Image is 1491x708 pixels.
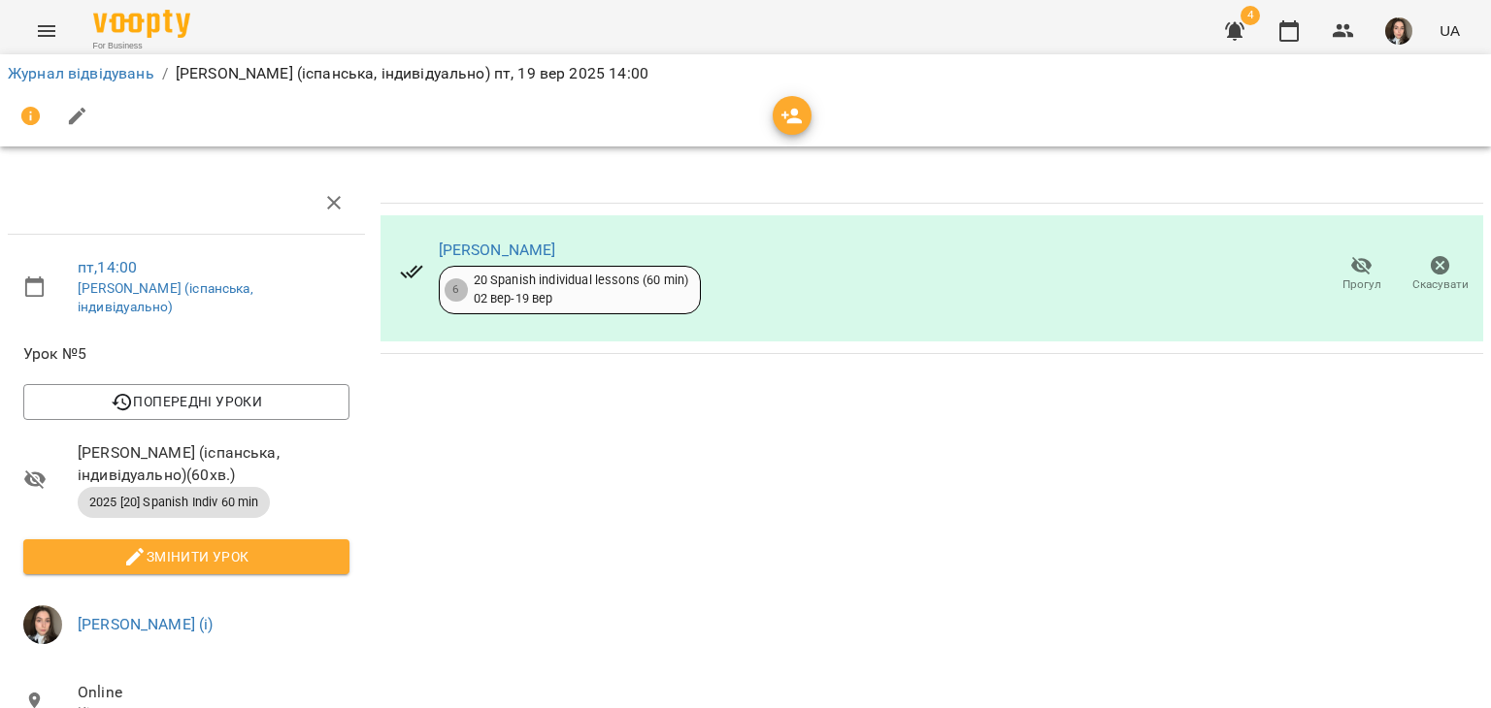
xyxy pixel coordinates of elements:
[78,494,270,511] span: 2025 [20] Spanish Indiv 60 min
[93,40,190,52] span: For Business
[176,62,648,85] p: [PERSON_NAME] (іспанська, індивідуально) пт, 19 вер 2025 14:00
[23,8,70,54] button: Menu
[439,241,556,259] a: [PERSON_NAME]
[8,62,1483,85] nav: breadcrumb
[1401,247,1479,302] button: Скасувати
[39,390,334,413] span: Попередні уроки
[474,272,689,307] div: 20 Spanish individual lessons (60 min) 02 вер - 19 вер
[78,441,349,487] span: [PERSON_NAME] (іспанська, індивідуально) ( 60 хв. )
[23,539,349,574] button: Змінити урок
[78,280,253,315] a: [PERSON_NAME] (іспанська, індивідуально)
[445,278,468,302] div: 6
[78,681,349,704] span: Online
[23,342,349,366] span: Урок №5
[1385,17,1412,45] img: 44d3d6facc12e0fb6bd7f330c78647dd.jfif
[78,258,137,276] a: пт , 14:00
[162,62,168,85] li: /
[1342,276,1381,293] span: Прогул
[8,64,154,82] a: Журнал відвідувань
[39,545,334,568] span: Змінити урок
[1440,20,1460,41] span: UA
[1432,13,1468,48] button: UA
[78,615,214,633] a: [PERSON_NAME] (і)
[1412,276,1469,293] span: Скасувати
[23,605,62,644] img: 44d3d6facc12e0fb6bd7f330c78647dd.jfif
[1322,247,1401,302] button: Прогул
[23,384,349,419] button: Попередні уроки
[93,10,190,38] img: Voopty Logo
[1241,6,1260,25] span: 4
